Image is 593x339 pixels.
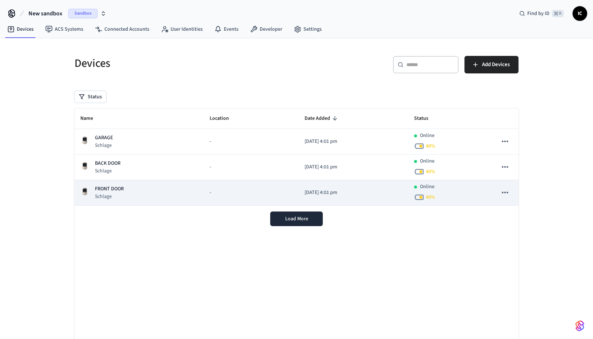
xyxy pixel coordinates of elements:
span: - [210,189,211,197]
p: [DATE] 4:01 pm [305,163,402,171]
a: Settings [288,23,328,36]
p: FRONT DOOR [95,185,124,193]
span: Add Devices [482,60,510,69]
p: Schlage [95,142,113,149]
span: - [210,163,211,171]
span: Date Added [305,113,340,124]
span: Find by ID [527,10,550,17]
span: Name [80,113,103,124]
p: BACK DOOR [95,160,120,167]
span: New sandbox [28,9,62,18]
p: Online [420,157,435,165]
img: Schlage Sense Smart Deadbolt with Camelot Trim, Front [80,136,89,145]
button: Add Devices [464,56,519,73]
p: Online [420,183,435,191]
div: Find by ID⌘ K [513,7,570,20]
span: IC [573,7,586,20]
span: 48 % [426,168,435,175]
span: ⌘ K [552,10,564,17]
p: GARAGE [95,134,113,142]
a: ACS Systems [39,23,89,36]
p: Schlage [95,193,124,200]
button: Load More [270,212,323,226]
span: Location [210,113,238,124]
span: Sandbox [68,9,97,18]
span: - [210,138,211,145]
button: IC [573,6,587,21]
img: Schlage Sense Smart Deadbolt with Camelot Trim, Front [80,161,89,170]
span: 48 % [426,142,435,150]
a: Developer [244,23,288,36]
h5: Devices [74,56,292,71]
button: Status [74,91,106,103]
a: Devices [1,23,39,36]
span: Load More [285,215,308,222]
img: SeamLogoGradient.69752ec5.svg [575,320,584,332]
span: 48 % [426,194,435,201]
img: Schlage Sense Smart Deadbolt with Camelot Trim, Front [80,187,89,196]
span: Status [414,113,438,124]
table: sticky table [74,108,519,206]
p: Online [420,132,435,140]
p: [DATE] 4:01 pm [305,189,402,197]
p: [DATE] 4:01 pm [305,138,402,145]
p: Schlage [95,167,120,175]
a: User Identities [155,23,208,36]
a: Connected Accounts [89,23,155,36]
a: Events [208,23,244,36]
